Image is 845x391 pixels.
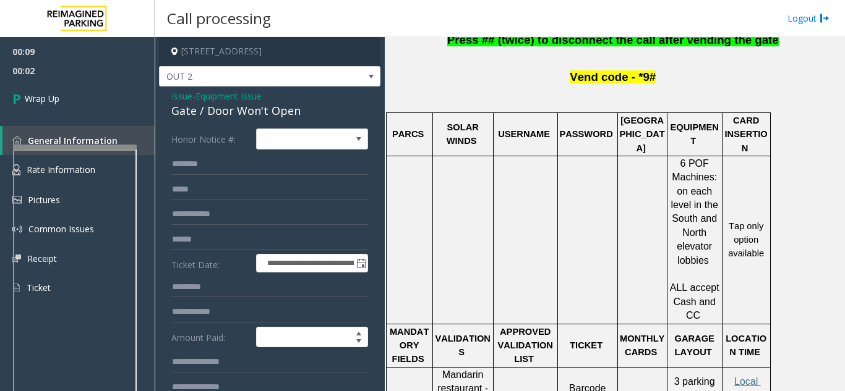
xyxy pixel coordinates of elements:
h4: [STREET_ADDRESS] [159,37,380,66]
span: Wrap Up [25,92,59,105]
img: 'icon' [12,164,20,175]
img: logout [820,12,830,25]
label: Ticket Date: [168,254,253,272]
img: 'icon' [12,136,22,145]
span: USERNAME [498,129,550,139]
span: LOCATION TIME [726,334,766,357]
a: Logout [787,12,830,25]
span: SOLAR WINDS [447,122,481,146]
h3: Call processing [161,3,277,33]
span: Increase value [350,327,367,337]
span: MONTHLY CARDS [620,334,667,357]
span: Decrease value [350,337,367,347]
label: Honor Notice #: [168,128,253,149]
span: Issue [171,90,192,103]
span: TICKET [570,340,603,350]
span: Tap only option available [728,221,766,259]
label: Amount Paid: [168,327,253,348]
span: - [192,90,262,102]
span: VALIDATIONS [435,334,491,357]
div: Gate / Door Won't Open [171,103,368,119]
span: ALL accept Cash and CC [670,282,723,321]
span: Press ## (twice) to disconnect the call after vending the gate [447,33,779,46]
img: 'icon' [12,282,20,293]
span: GARAGE LAYOUT [674,334,716,357]
span: CARD INSERTION [725,116,768,153]
img: 'icon' [12,254,21,263]
img: 'icon' [12,224,22,234]
img: 'icon' [12,196,22,204]
span: Vend code - *9# [570,70,656,83]
span: [GEOGRAPHIC_DATA] [620,116,665,153]
span: MANDATORY FIELDS [390,327,429,364]
a: General Information [2,126,155,155]
span: OUT 2 [160,67,336,86]
span: EQUIPMENT [671,122,719,146]
span: PARCS [392,129,424,139]
span: General Information [28,135,118,146]
span: PASSWORD [559,129,612,139]
span: 6 POF Machines: on each level in the South and North elevator lobbies [671,158,721,266]
span: APPROVED VALIDATION LIST [497,327,555,364]
span: Equipment Issue [195,90,262,103]
span: Toggle popup [354,254,367,272]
